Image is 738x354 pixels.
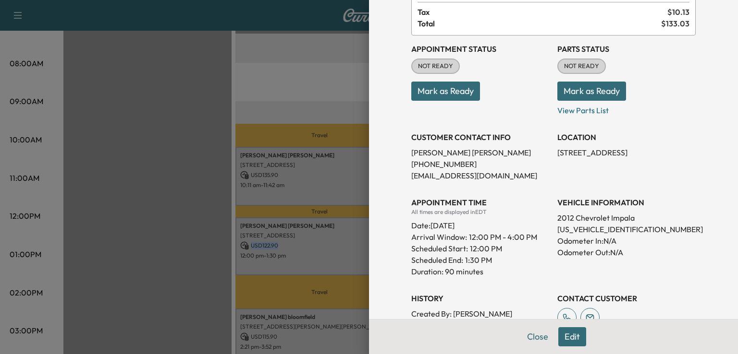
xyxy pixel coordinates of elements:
[557,131,696,143] h3: LOCATION
[411,243,468,254] p: Scheduled Start:
[411,197,550,208] h3: APPOINTMENT TIME
[418,6,667,18] span: Tax
[557,197,696,208] h3: VEHICLE INFORMATION
[557,147,696,158] p: [STREET_ADDRESS]
[411,308,550,319] p: Created By : [PERSON_NAME]
[667,6,689,18] span: $ 10.13
[411,158,550,170] p: [PHONE_NUMBER]
[412,61,459,71] span: NOT READY
[411,208,550,216] div: All times are displayed in EDT
[557,293,696,304] h3: CONTACT CUSTOMER
[557,101,696,116] p: View Parts List
[411,216,550,231] div: Date: [DATE]
[411,82,480,101] button: Mark as Ready
[465,254,492,266] p: 1:30 PM
[470,243,502,254] p: 12:00 PM
[411,266,550,277] p: Duration: 90 minutes
[558,61,605,71] span: NOT READY
[411,170,550,181] p: [EMAIL_ADDRESS][DOMAIN_NAME]
[411,147,550,158] p: [PERSON_NAME] [PERSON_NAME]
[557,235,696,247] p: Odometer In: N/A
[411,231,550,243] p: Arrival Window:
[469,231,537,243] span: 12:00 PM - 4:00 PM
[557,82,626,101] button: Mark as Ready
[557,224,696,235] p: [US_VEHICLE_IDENTIFICATION_NUMBER]
[411,293,550,304] h3: History
[411,254,463,266] p: Scheduled End:
[557,212,696,224] p: 2012 Chevrolet Impala
[418,18,661,29] span: Total
[557,43,696,55] h3: Parts Status
[411,43,550,55] h3: Appointment Status
[558,327,586,346] button: Edit
[661,18,689,29] span: $ 133.03
[411,131,550,143] h3: CUSTOMER CONTACT INFO
[557,247,696,258] p: Odometer Out: N/A
[521,327,554,346] button: Close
